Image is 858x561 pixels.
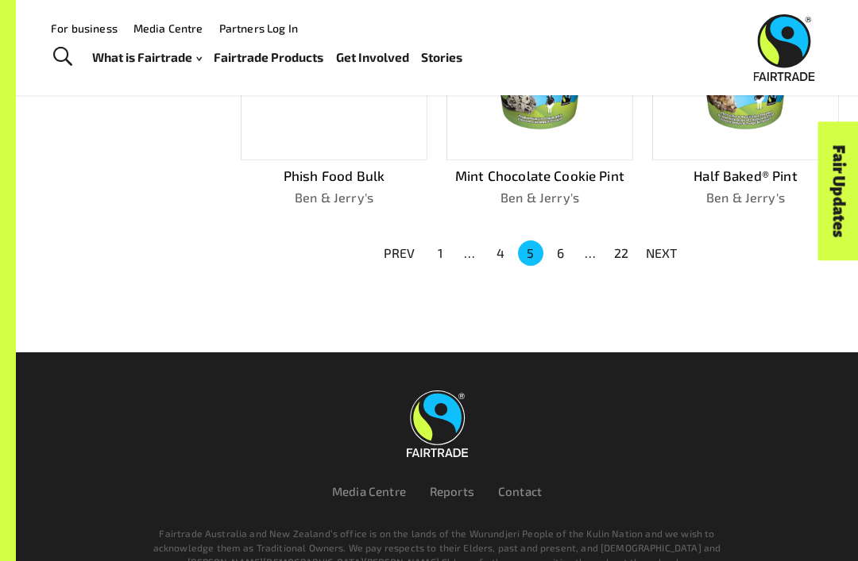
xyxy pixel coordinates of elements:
a: Partners Log In [219,21,298,35]
button: Go to page 22 [609,240,634,266]
a: For business [51,21,118,35]
a: Media Centre [133,21,203,35]
div: … [458,244,483,263]
p: Phish Food Bulk [241,166,427,186]
p: Ben & Jerry's [446,188,633,207]
div: … [578,244,604,263]
p: Ben & Jerry's [241,188,427,207]
button: page 5 [518,240,543,266]
a: Get Involved [336,46,409,68]
img: Fairtrade Australia New Zealand logo [754,14,815,81]
a: Fairtrade Products [214,46,323,68]
a: Media Centre [332,484,406,498]
button: Go to page 6 [548,240,574,266]
p: Mint Chocolate Cookie Pint [446,166,633,186]
a: Toggle Search [43,37,82,77]
p: Half Baked® Pint [652,166,839,186]
p: NEXT [646,244,678,263]
button: Go to page 4 [488,240,513,266]
a: What is Fairtrade [92,46,202,68]
a: Stories [421,46,462,68]
a: Contact [498,484,542,498]
button: PREV [374,239,425,267]
a: Reports [430,484,474,498]
img: Fairtrade Australia New Zealand logo [407,390,468,457]
p: Ben & Jerry's [652,188,839,207]
nav: pagination navigation [374,239,687,267]
p: PREV [384,244,415,263]
button: Go to page 1 [427,240,453,266]
button: NEXT [636,239,687,267]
